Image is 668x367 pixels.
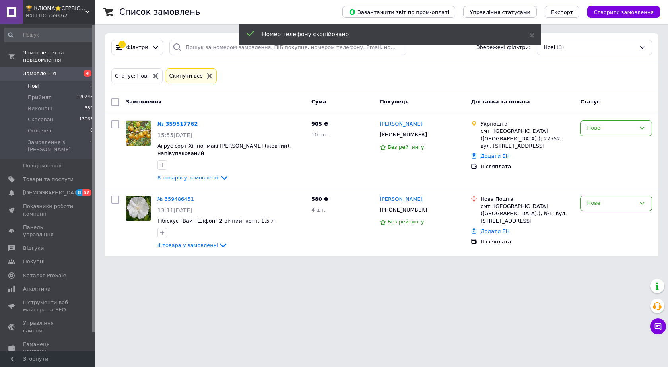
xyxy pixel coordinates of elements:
span: Інструменти веб-майстра та SEO [23,299,74,313]
span: 13:11[DATE] [157,207,192,214]
h1: Список замовлень [119,7,200,17]
span: [PHONE_NUMBER] [380,132,427,138]
span: 0 [90,139,93,153]
button: Створити замовлення [587,6,660,18]
span: Cума [311,99,326,105]
a: [PERSON_NAME] [380,120,423,128]
span: 3 [90,83,93,90]
span: Нові [544,44,555,51]
span: Показники роботи компанії [23,203,74,217]
span: (3) [557,44,564,50]
div: Нове [587,199,636,208]
span: 8 [76,189,82,196]
button: Управління статусами [463,6,537,18]
span: Відгуки [23,245,44,252]
span: Покупці [23,258,45,265]
span: 🏆 КЛІОМА⭐СЕРВІС™ - Розплідник ягідних рослин [26,5,85,12]
span: [PHONE_NUMBER] [380,207,427,213]
span: Панель управління [23,224,74,238]
div: Укрпошта [480,120,574,128]
span: 4 [83,70,91,77]
div: смт. [GEOGRAPHIC_DATA] ([GEOGRAPHIC_DATA].), 27552, вул. [STREET_ADDRESS] [480,128,574,150]
span: [DEMOGRAPHIC_DATA] [23,189,82,196]
div: Статус: Нові [113,72,150,80]
img: Фото товару [126,121,151,146]
input: Пошук за номером замовлення, ПІБ покупця, номером телефону, Email, номером накладної [169,40,406,55]
a: [PERSON_NAME] [380,196,423,203]
span: Експорт [551,9,573,15]
span: 905 ₴ [311,121,328,127]
span: Замовлення [126,99,161,105]
span: Скасовані [28,116,55,123]
span: Нові [28,83,39,90]
div: Номер телефону скопійовано [262,30,509,38]
div: Нова Пошта [480,196,574,203]
img: Фото товару [126,196,151,221]
div: Післяплата [480,238,574,245]
a: Агрус сорт Хіннонмакі [PERSON_NAME] (жовтий), напівупакований [157,143,291,156]
a: Додати ЕН [480,228,509,234]
a: № 359517762 [157,121,198,127]
span: 57 [82,189,91,196]
a: Створити замовлення [579,9,660,15]
a: № 359486451 [157,196,194,202]
span: Створити замовлення [594,9,654,15]
span: Покупець [380,99,409,105]
button: Експорт [545,6,580,18]
span: 0 [90,127,93,134]
span: Виконані [28,105,52,112]
div: Нове [587,124,636,132]
span: Завантажити звіт по пром-оплаті [349,8,449,16]
span: 120243 [76,94,93,101]
div: Cкинути все [168,72,205,80]
span: Товари та послуги [23,176,74,183]
span: Без рейтингу [388,219,424,225]
span: Фільтри [126,44,148,51]
span: Повідомлення [23,162,62,169]
span: Доставка та оплата [471,99,530,105]
span: Гаманець компанії [23,341,74,355]
span: Статус [580,99,600,105]
span: Аналітика [23,285,50,293]
div: 1 [118,41,126,48]
span: Каталог ProSale [23,272,66,279]
span: Замовлення [23,70,56,77]
div: Післяплата [480,163,574,170]
span: 15:55[DATE] [157,132,192,138]
input: Пошук [4,28,94,42]
a: Гібіскус "Вайт Шіфон" 2 річний, конт. 1.5 л [157,218,274,224]
span: Без рейтингу [388,144,424,150]
span: Замовлення з [PERSON_NAME] [28,139,90,153]
div: Ваш ID: 759462 [26,12,95,19]
div: смт. [GEOGRAPHIC_DATA] ([GEOGRAPHIC_DATA].), №1: вул. [STREET_ADDRESS] [480,203,574,225]
a: Додати ЕН [480,153,509,159]
span: 13063 [79,116,93,123]
span: Управління сайтом [23,320,74,334]
a: 8 товарів у замовленні [157,175,229,181]
span: 4 товара у замовленні [157,242,218,248]
span: 8 товарів у замовленні [157,175,219,181]
button: Завантажити звіт по пром-оплаті [342,6,455,18]
span: 580 ₴ [311,196,328,202]
span: Прийняті [28,94,52,101]
span: 10 шт. [311,132,329,138]
a: 4 товара у замовленні [157,242,228,248]
span: Замовлення та повідомлення [23,49,95,64]
button: Чат з покупцем [650,318,666,334]
span: Оплачені [28,127,53,134]
span: 389 [85,105,93,112]
span: Управління статусами [470,9,530,15]
span: 4 шт. [311,207,326,213]
span: Збережені фільтри: [476,44,530,51]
